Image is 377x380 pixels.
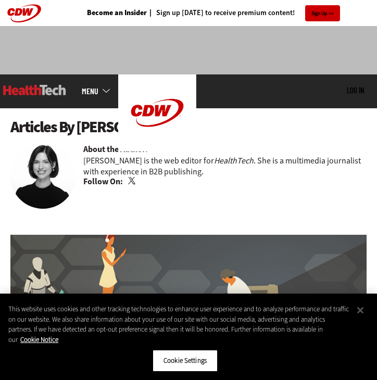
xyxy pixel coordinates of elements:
[118,143,196,154] a: CDW
[10,144,76,209] img: Jordan Scott
[214,155,254,166] em: HealthTech
[305,5,340,21] a: Sign Up
[347,85,364,95] a: Log in
[82,87,118,95] a: mobile-menu
[83,176,123,187] b: Follow On:
[20,335,58,344] a: More information about your privacy
[118,74,196,151] img: Home
[147,9,295,17] a: Sign up [DATE] to receive premium content!
[128,177,137,185] a: Twitter
[349,299,372,322] button: Close
[347,86,364,96] div: User menu
[83,155,367,177] p: [PERSON_NAME] is the web editor for . She is a multimedia journalist with experience in B2B publi...
[87,9,147,17] a: Become an Insider
[3,85,66,95] img: Home
[153,350,218,372] button: Cookie Settings
[8,304,350,345] div: This website uses cookies and other tracking technologies to enhance user experience and to analy...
